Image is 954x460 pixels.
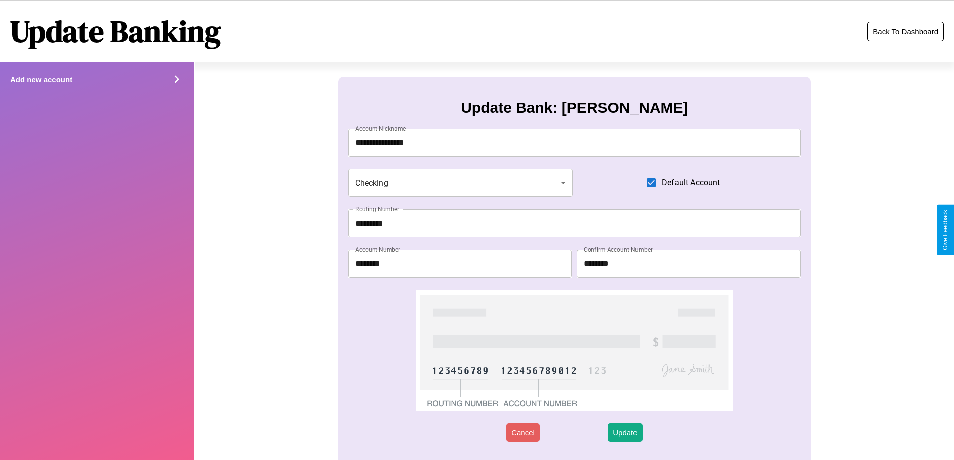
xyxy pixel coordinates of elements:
[662,177,720,189] span: Default Account
[584,245,653,254] label: Confirm Account Number
[355,124,406,133] label: Account Nickname
[355,245,400,254] label: Account Number
[867,22,944,41] button: Back To Dashboard
[355,205,399,213] label: Routing Number
[942,210,949,250] div: Give Feedback
[10,75,72,84] h4: Add new account
[608,423,642,442] button: Update
[10,11,221,52] h1: Update Banking
[416,290,733,411] img: check
[348,169,573,197] div: Checking
[461,99,688,116] h3: Update Bank: [PERSON_NAME]
[506,423,540,442] button: Cancel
